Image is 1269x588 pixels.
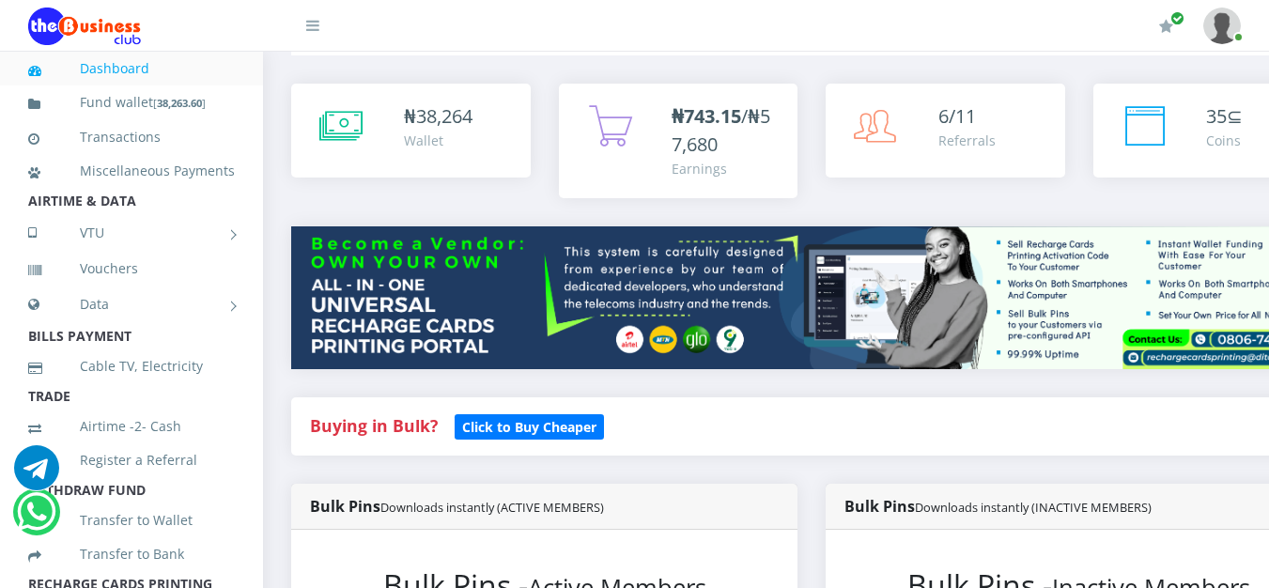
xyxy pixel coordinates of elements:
a: Data [28,281,235,328]
div: ₦ [404,102,472,131]
a: Cable TV, Electricity [28,345,235,388]
a: Fund wallet[38,263.60] [28,81,235,125]
a: Miscellaneous Payments [28,149,235,193]
a: Airtime -2- Cash [28,405,235,448]
a: Chat for support [14,459,59,490]
div: ⊆ [1206,102,1243,131]
a: Dashboard [28,47,235,90]
small: Downloads instantly (INACTIVE MEMBERS) [915,499,1152,516]
a: VTU [28,209,235,256]
a: ₦38,264 Wallet [291,84,531,178]
span: 35 [1206,103,1227,129]
div: Wallet [404,131,472,150]
img: User [1203,8,1241,44]
a: Register a Referral [28,439,235,482]
a: Chat for support [17,503,55,534]
div: Coins [1206,131,1243,150]
div: Earnings [672,159,780,178]
b: ₦743.15 [672,103,741,129]
span: 38,264 [416,103,472,129]
a: Transfer to Wallet [28,499,235,542]
div: Referrals [938,131,996,150]
a: Click to Buy Cheaper [455,414,604,437]
i: Renew/Upgrade Subscription [1159,19,1173,34]
a: Vouchers [28,247,235,290]
b: Click to Buy Cheaper [462,418,596,436]
small: [ ] [153,96,206,110]
b: 38,263.60 [157,96,202,110]
span: /₦57,680 [672,103,770,157]
img: Logo [28,8,141,45]
span: 6/11 [938,103,976,129]
a: ₦743.15/₦57,680 Earnings [559,84,798,198]
strong: Bulk Pins [310,496,604,517]
strong: Buying in Bulk? [310,414,438,437]
a: 6/11 Referrals [826,84,1065,178]
small: Downloads instantly (ACTIVE MEMBERS) [380,499,604,516]
a: Transactions [28,116,235,159]
a: Transfer to Bank [28,533,235,576]
span: Renew/Upgrade Subscription [1170,11,1184,25]
strong: Bulk Pins [844,496,1152,517]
